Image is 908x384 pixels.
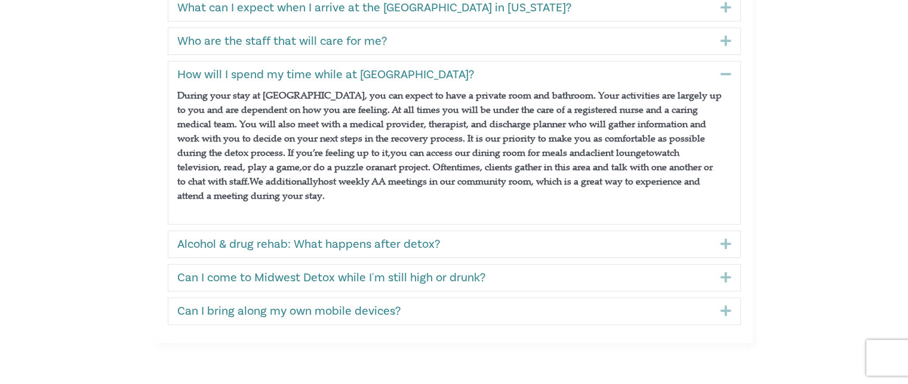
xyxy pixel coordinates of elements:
[390,146,586,159] span: you can access our dining room for meals and
[250,174,318,188] span: We additionally
[300,160,302,173] span: ,
[177,34,703,48] a: Who are the staff that will care for me?
[177,304,703,318] a: Can I bring along my own mobile devices?
[177,1,703,15] a: What can I expect when I arrive at the [GEOGRAPHIC_DATA] in [US_STATE]?
[302,160,375,173] span: or do a puzzle or
[177,146,679,173] span: watch television, read, play a game
[388,146,390,159] span: ,
[177,174,700,202] span: host weekly AA meetings in our community room, which is a great way to experience and attend a me...
[586,146,590,159] span: a
[375,160,385,173] span: an
[177,160,713,188] span: art project. Oftentimes, clients gather in this area and talk with one another or to chat with st...
[177,237,703,251] a: Alcohol & drug rehab: What happens after detox?
[177,271,703,285] a: Can I come to Midwest Detox while I'm still high or drunk?
[646,146,654,159] span: to
[177,67,703,82] a: How will I spend my time while at [GEOGRAPHIC_DATA]?
[590,146,646,159] span: client lounge
[177,88,722,159] span: During your stay at [GEOGRAPHIC_DATA], you can expect to have a private room and bathroom. Your a...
